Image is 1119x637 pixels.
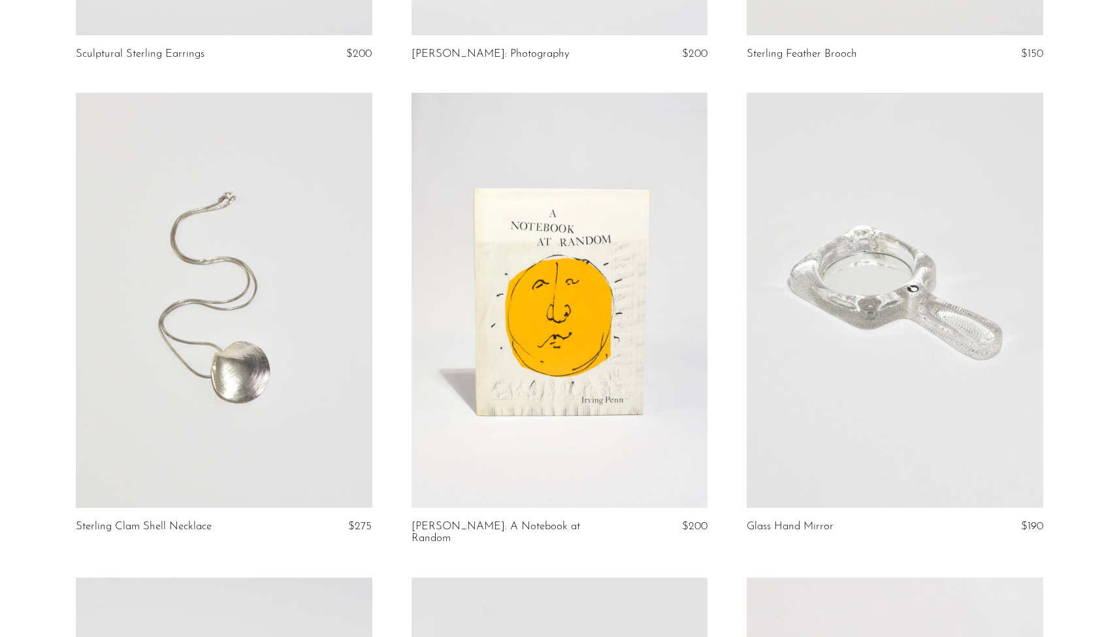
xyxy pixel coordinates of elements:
span: $275 [348,521,372,532]
span: $200 [682,48,707,59]
span: $150 [1021,48,1043,59]
a: Sterling Feather Brooch [747,48,857,60]
a: [PERSON_NAME]: A Notebook at Random [412,521,611,545]
span: $200 [346,48,372,59]
a: [PERSON_NAME]: Photography [412,48,570,60]
span: $190 [1021,521,1043,532]
a: Sterling Clam Shell Necklace [76,521,212,533]
a: Glass Hand Mirror [747,521,834,533]
a: Sculptural Sterling Earrings [76,48,204,60]
span: $200 [682,521,707,532]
